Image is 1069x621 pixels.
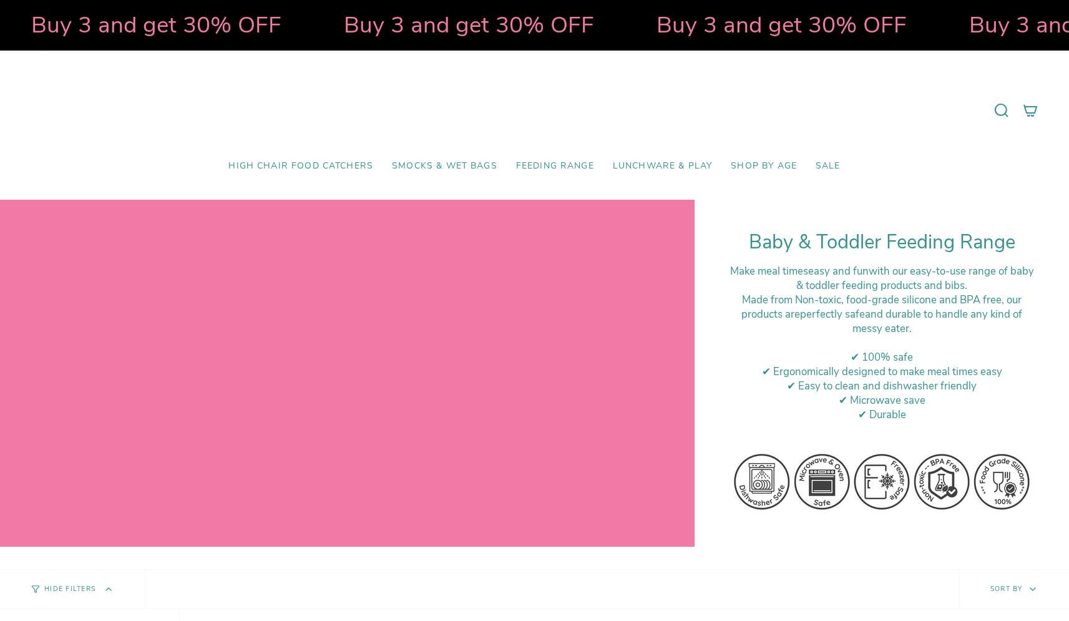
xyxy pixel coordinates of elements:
[44,586,95,593] span: Hide Filters
[726,264,1038,293] div: Make meal times with our easy-to-use range of baby & toddler feeding products and bibs.
[741,293,1022,336] span: ade from Non-toxic, food-grade silicone and BPA free, our products are and durable to handle any ...
[726,364,1038,379] div: ✔ Ergonomically designed to make meal times easy
[959,570,1069,609] button: Sort by
[392,161,497,172] span: Smocks & Wet Bags
[990,584,1023,594] span: Sort by
[726,293,1038,336] div: M
[383,152,507,181] a: Smocks & Wet Bags
[726,379,1038,393] div: ✔ Easy to clean and dishwasher friendly
[603,152,721,181] a: Lunchware & Play
[507,152,603,181] a: Feeding Range
[219,152,383,181] a: High Chair Food Catchers
[800,307,865,321] strong: perfectly safe
[344,9,594,41] strong: Buy 3 and get 30% OFF
[31,9,281,41] strong: Buy 3 and get 30% OFF
[839,393,925,408] span: ✔ Microwave save
[657,9,907,41] strong: Buy 3 and get 30% OFF
[427,69,642,152] a: Mumma’s Little Helpers
[516,161,594,172] span: Feeding Range
[816,161,841,172] span: SALE
[806,152,850,181] a: SALE
[726,408,1038,422] div: ✔ Durable
[228,161,373,172] span: High Chair Food Catchers
[808,264,869,278] strong: easy and fun
[726,231,1038,254] h1: Baby & Toddler Feeding Range
[731,161,797,172] span: Shop by Age
[613,161,712,172] span: Lunchware & Play
[726,350,1038,364] div: ✔ 100% safe
[721,152,806,181] a: Shop by Age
